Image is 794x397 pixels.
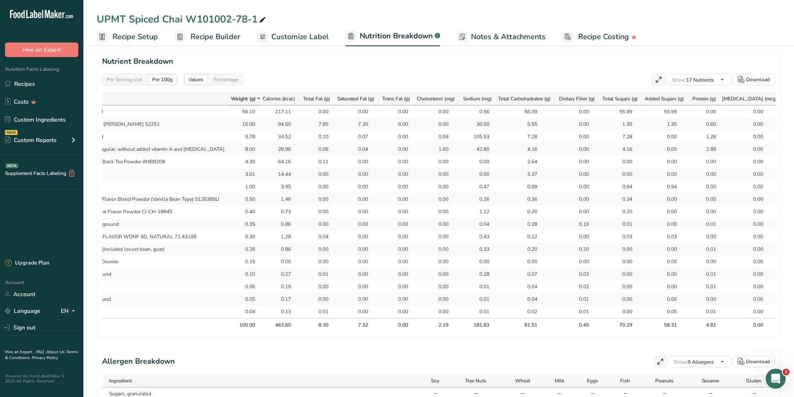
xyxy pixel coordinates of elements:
[457,27,546,46] a: Notes & Attachments
[568,283,589,290] div: 0.02
[766,369,786,389] iframe: Intercom live chat
[568,270,589,278] div: 0.03
[57,230,228,243] td: FLV-0180 HONEY FLAVOR WONF SD, NATURAL 71.43108
[57,318,228,331] th: Totals
[234,283,255,290] div: 0.06
[428,170,448,178] div: 0.00
[103,75,145,84] div: Per Serving size
[468,220,489,228] div: 0.04
[175,27,240,46] a: Recipe Builder
[611,145,632,153] div: 4.16
[666,74,731,85] button: Show:17 Nutrients
[387,120,408,128] div: 0.00
[516,270,537,278] div: 0.07
[742,108,763,115] div: 0.00
[308,120,328,128] div: 7.95
[428,270,448,278] div: 0.00
[428,308,448,315] div: 0.00
[428,108,448,115] div: 0.00
[347,208,368,215] div: 0.00
[347,308,368,315] div: 0.00
[645,95,684,102] span: Added Sugars (g)
[270,195,291,203] div: 1.46
[57,168,228,180] td: Maltodextrin
[347,233,368,240] div: 0.00
[742,170,763,178] div: 0.00
[263,95,295,102] span: Calories (kcal)
[234,183,255,190] div: 1.00
[695,233,716,240] div: 0.00
[568,158,589,165] div: 0.00
[234,258,255,265] div: 0.15
[257,27,329,46] a: Customize Label
[468,195,489,203] div: 0.26
[742,158,763,165] div: 0.00
[46,349,66,355] a: About Us .
[742,195,763,203] div: 0.00
[668,356,731,367] button: Show:9 Allergens
[611,258,632,265] div: 0.00
[516,283,537,290] div: 0.04
[347,145,368,153] div: 0.04
[656,245,677,253] div: 0.00
[742,183,763,190] div: 0.00
[656,308,677,315] div: 0.00
[516,183,537,190] div: 0.99
[387,145,408,153] div: 0.00
[656,208,677,215] div: 0.00
[468,145,489,153] div: 42.80
[611,170,632,178] div: 0.00
[210,75,242,84] div: Percentage
[337,95,374,102] span: Saturated Fat (g)
[270,170,291,178] div: 14.44
[387,195,408,203] div: 0.00
[347,133,368,140] div: 0.07
[5,304,40,318] a: Language
[102,56,775,67] h2: Nutrient Breakdown
[611,295,632,303] div: 0.00
[308,195,328,203] div: 0.00
[746,358,770,365] div: Download
[347,108,368,115] div: 0.00
[695,183,716,190] div: 0.00
[428,120,448,128] div: 0.00
[692,95,716,102] span: Protein (g)
[516,308,537,315] div: 0.02
[742,208,763,215] div: 0.00
[695,133,716,140] div: 1.26
[428,195,448,203] div: 0.00
[347,195,368,203] div: 0.00
[656,108,677,115] div: 55.99
[234,208,255,215] div: 0.40
[468,183,489,190] div: 0.47
[656,158,677,165] div: 0.00
[234,145,255,153] div: 8.00
[270,183,291,190] div: 3.95
[516,245,537,253] div: 0.20
[57,180,228,193] td: Honey Powder
[97,27,158,46] a: Recipe Setup
[36,349,46,355] a: FAQ .
[308,270,328,278] div: 0.01
[468,245,489,253] div: 0.33
[57,268,228,280] td: Spices, cloves, ground
[270,295,291,303] div: 0.17
[387,321,408,329] div: 0.00
[97,12,268,27] div: UPMT Spiced Chai W101002-78-1
[270,321,291,329] div: 463.60
[270,208,291,215] div: 0.73
[611,120,632,128] div: 1.35
[387,258,408,265] div: 0.00
[516,233,537,240] div: 0.22
[568,245,589,253] div: 0.20
[568,183,589,190] div: 0.00
[57,218,228,230] td: Spices, cinnamon, ground
[695,158,716,165] div: 0.00
[695,170,716,178] div: 0.00
[463,95,492,102] span: Sodium (mg)
[271,31,329,42] span: Customize Label
[57,155,228,168] td: ING-0008 Instant Black Tea Powder #MBB208
[347,183,368,190] div: 0.00
[516,195,537,203] div: 0.36
[347,270,368,278] div: 0.00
